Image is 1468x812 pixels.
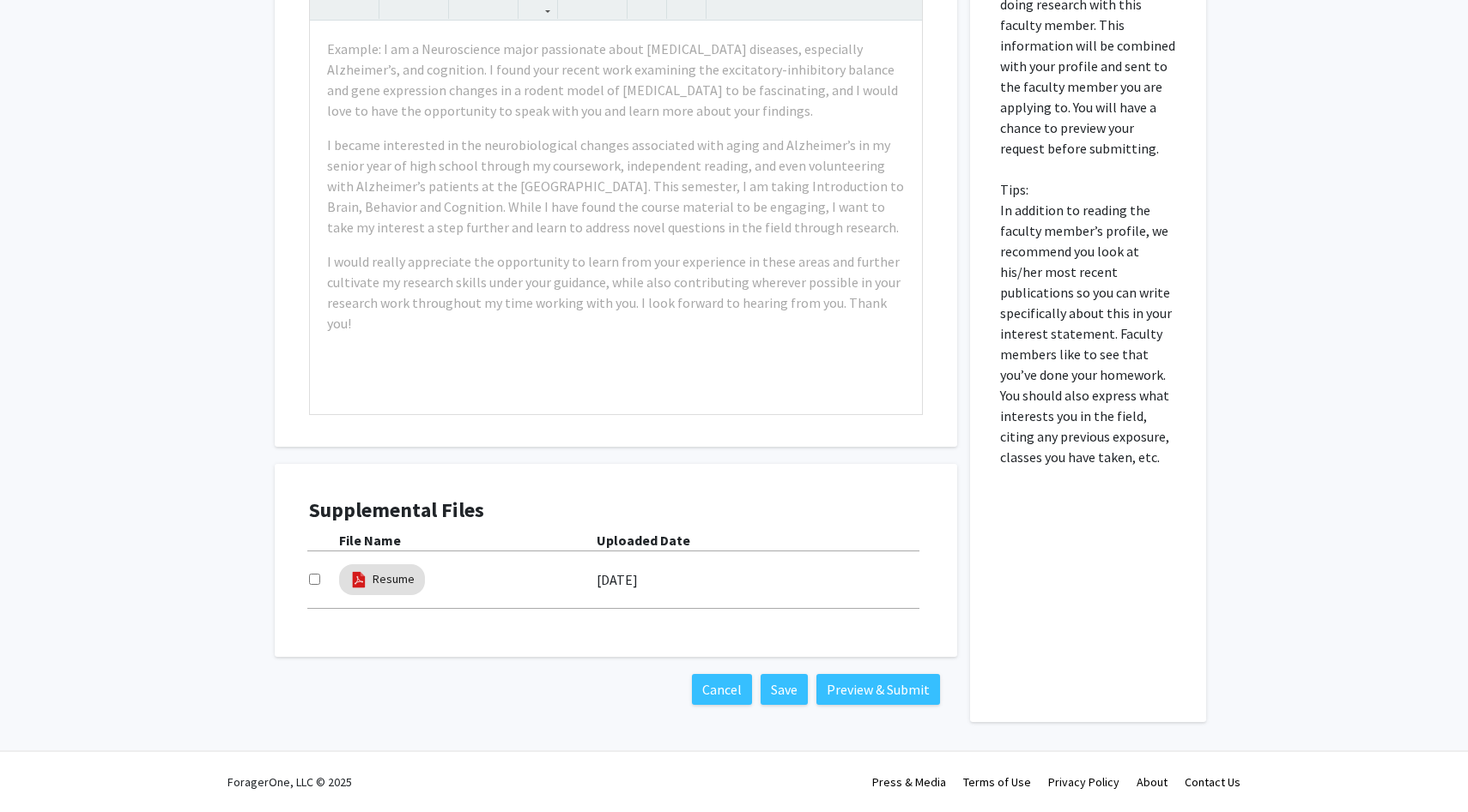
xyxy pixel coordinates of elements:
p: Example: I am a Neuroscience major passionate about [MEDICAL_DATA] diseases, especially Alzheimer... [327,39,905,121]
div: Note to users with screen readers: Please press Alt+0 or Option+0 to deactivate our accessibility... [310,21,922,414]
a: Press & Media [872,774,946,790]
button: Cancel [692,674,752,705]
a: About [1137,774,1168,790]
button: Save [761,674,808,705]
label: [DATE] [597,565,638,594]
a: Resume [373,570,415,588]
iframe: Chat [13,735,73,799]
b: Uploaded Date [597,532,690,549]
h4: Supplemental Files [309,498,923,523]
div: ForagerOne, LLC © 2025 [227,752,352,812]
p: I would really appreciate the opportunity to learn from your experience in these areas and furthe... [327,251,905,334]
a: Terms of Use [963,774,1031,790]
a: Contact Us [1185,774,1241,790]
a: Privacy Policy [1048,774,1119,790]
img: pdf_icon.png [349,570,368,589]
b: File Name [339,532,401,549]
button: Preview & Submit [816,674,940,705]
p: I became interested in the neurobiological changes associated with aging and Alzheimer’s in my se... [327,135,905,238]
